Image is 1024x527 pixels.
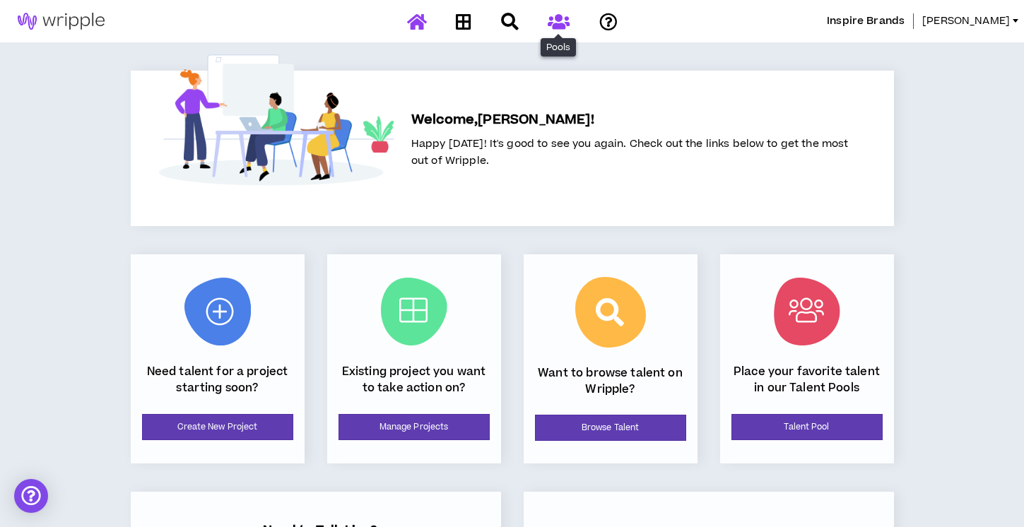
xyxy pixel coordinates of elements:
p: Need talent for a project starting soon? [142,364,293,396]
a: Create New Project [142,414,293,440]
img: Talent Pool [774,278,840,345]
img: Current Projects [381,278,447,345]
a: Talent Pool [731,414,883,440]
span: Inspire Brands [827,13,905,29]
span: [PERSON_NAME] [922,13,1010,29]
h5: Welcome, [PERSON_NAME] ! [411,110,849,130]
div: Open Intercom Messenger [14,479,48,513]
div: Pools [541,38,576,57]
p: Place your favorite talent in our Talent Pools [731,364,883,396]
span: Happy [DATE]! It's good to see you again. Check out the links below to get the most out of Wripple. [411,136,849,168]
a: Browse Talent [535,415,686,441]
a: Manage Projects [339,414,490,440]
p: Want to browse talent on Wripple? [535,365,686,397]
p: Existing project you want to take action on? [339,364,490,396]
img: New Project [184,278,251,345]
